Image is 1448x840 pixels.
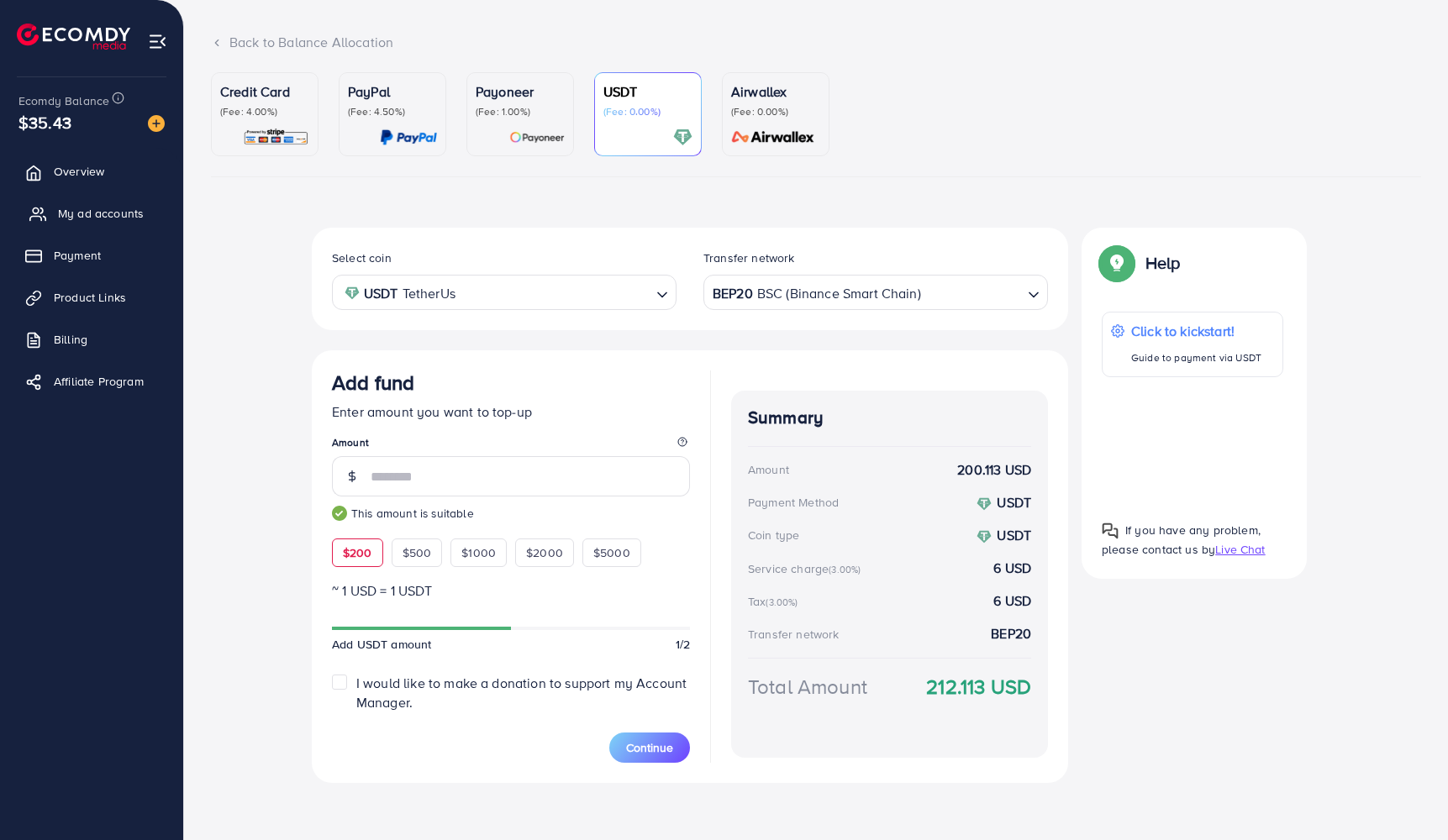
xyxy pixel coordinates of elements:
span: $35.43 [18,110,71,134]
input: Search for option [923,280,1021,306]
span: Payment [54,247,101,264]
strong: USDT [997,493,1031,512]
p: Airwallex [731,81,820,102]
a: Billing [13,323,171,356]
img: image [148,115,165,132]
img: Popup guide [1102,522,1119,539]
img: card [726,128,820,147]
span: Add USDT amount [332,636,431,653]
strong: BEP20 [991,624,1031,643]
img: card [509,128,565,147]
span: Ecomdy Balance [18,92,109,109]
p: (Fee: 1.00%) [476,105,565,118]
p: (Fee: 0.00%) [731,105,820,118]
p: (Fee: 0.00%) [603,105,692,118]
img: card [673,128,692,147]
img: coin [977,529,992,544]
span: My ad accounts [58,205,144,222]
p: Click to kickstart! [1131,321,1261,341]
span: Billing [54,331,87,348]
img: card [380,128,437,147]
p: Credit Card [220,81,309,102]
span: Product Links [54,289,126,306]
a: Payment [13,239,171,272]
a: Overview [13,155,171,188]
span: $2000 [526,544,563,561]
span: $200 [343,544,372,561]
div: Amount [748,461,789,478]
span: $1000 [461,544,496,561]
strong: 200.113 USD [957,460,1031,480]
strong: BEP20 [713,281,753,306]
span: If you have any problem, please contact us by [1102,522,1261,558]
span: TetherUs [403,281,455,306]
small: (3.00%) [766,596,798,609]
strong: USDT [997,526,1031,544]
span: 1/2 [676,636,690,653]
h4: Summary [748,407,1031,428]
p: USDT [603,81,692,102]
span: Live Chat [1215,541,1265,558]
h3: Add fund [332,370,414,395]
span: Continue [626,739,673,756]
img: card [243,128,309,147]
img: logo [17,24,130,50]
div: Search for option [332,275,677,309]
strong: USDT [364,281,398,306]
div: Search for option [703,275,1048,309]
img: coin [977,496,992,512]
span: I would like to make a donation to support my Account Manager. [356,674,687,711]
div: Coin type [748,527,799,543]
strong: 212.113 USD [926,672,1031,701]
p: PayPal [348,81,437,102]
img: coin [345,286,360,301]
p: ~ 1 USD = 1 USDT [332,580,690,601]
img: menu [148,32,167,51]
div: Transfer network [748,626,840,643]
input: Search for option [461,280,650,306]
p: Payoneer [476,81,565,102]
div: Service charge [748,560,866,577]
div: Payment Method [748,494,839,511]
button: Continue [609,732,690,763]
span: Affiliate Program [54,373,144,390]
p: Enter amount you want to top-up [332,402,690,422]
iframe: Chat [1377,764,1435,827]
span: $5000 [593,544,630,561]
label: Transfer network [703,249,795,266]
div: Total Amount [748,672,867,701]
span: BSC (Binance Smart Chain) [757,281,921,306]
p: (Fee: 4.00%) [220,105,309,118]
div: Back to Balance Allocation [211,33,1421,52]
p: Help [1145,253,1181,273]
small: (3.00%) [829,563,861,576]
label: Select coin [332,249,392,266]
p: (Fee: 4.50%) [348,105,437,118]
span: Overview [54,163,104,180]
legend: Amount [332,435,690,456]
span: $500 [403,544,432,561]
a: Affiliate Program [13,365,171,398]
small: This amount is suitable [332,505,690,522]
img: Popup guide [1102,248,1132,278]
div: Tax [748,593,803,610]
p: Guide to payment via USDT [1131,348,1261,368]
strong: 6 USD [993,559,1031,578]
strong: 6 USD [993,591,1031,611]
a: My ad accounts [13,197,171,230]
img: guide [332,506,347,521]
a: Product Links [13,281,171,314]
